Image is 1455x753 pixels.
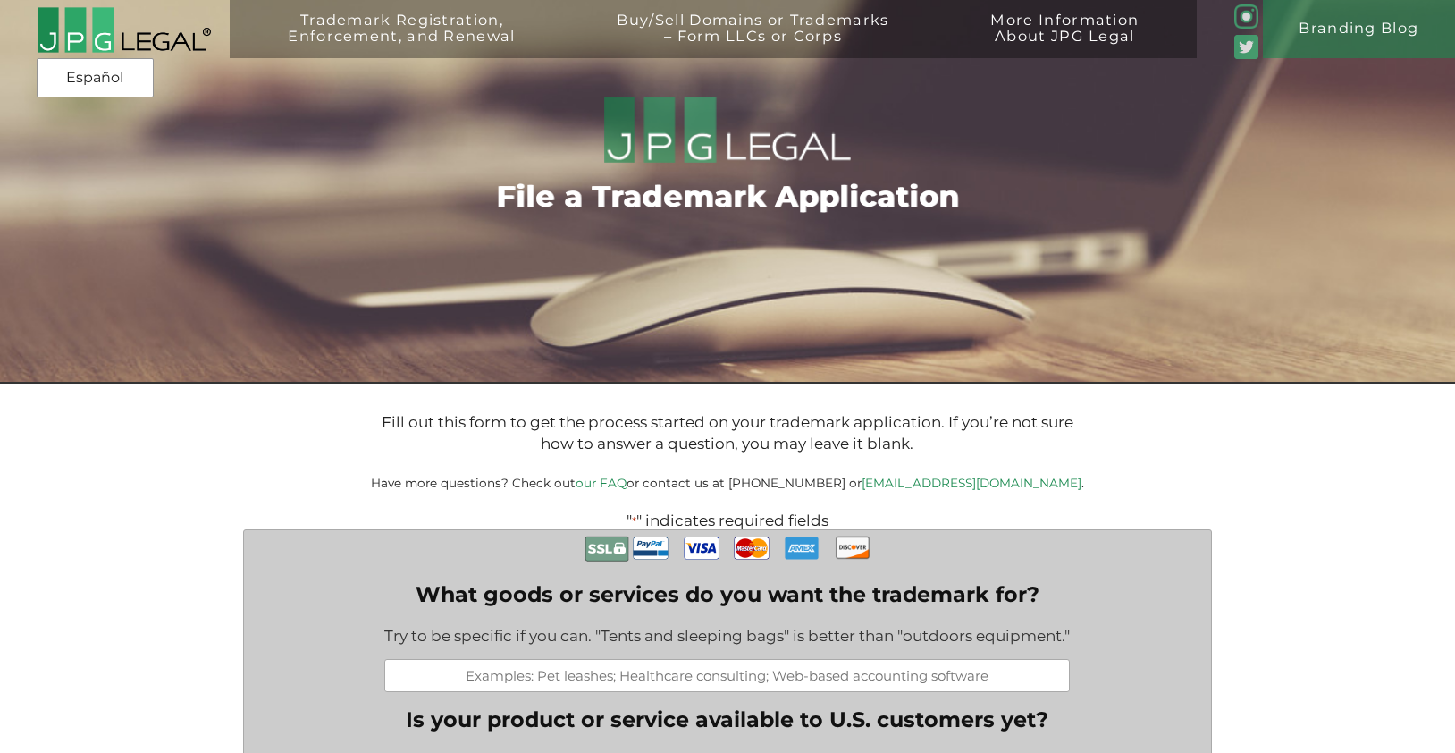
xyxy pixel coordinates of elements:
input: Examples: Pet leashes; Healthcare consulting; Web-based accounting software [384,659,1070,692]
a: Trademark Registration,Enforcement, and Renewal [244,13,559,71]
p: Fill out this form to get the process started on your trademark application. If you’re not sure h... [378,412,1076,454]
a: our FAQ [576,476,627,490]
img: Twitter_Social_Icon_Rounded_Square_Color-mid-green3-90.png [1234,35,1258,59]
img: glyph-logo_May2016-green3-90.png [1234,4,1258,29]
legend: Is your product or service available to U.S. customers yet? [406,706,1048,732]
a: Español [42,62,148,94]
div: Try to be specific if you can. "Tents and sleeping bags" is better than "outdoors equipment." [384,615,1070,659]
img: PayPal [633,530,669,566]
img: AmEx [784,530,820,565]
p: " " indicates required fields [189,512,1266,529]
img: Secure Payment with SSL [585,530,629,567]
img: MasterCard [734,530,770,566]
img: Discover [835,530,870,564]
img: Visa [684,530,719,566]
a: More InformationAbout JPG Legal [947,13,1183,71]
a: Buy/Sell Domains or Trademarks– Form LLCs or Corps [574,13,933,71]
img: 2016-logo-black-letters-3-r.png [37,6,211,54]
a: [EMAIL_ADDRESS][DOMAIN_NAME] [862,476,1081,490]
small: Have more questions? Check out or contact us at [PHONE_NUMBER] or . [371,476,1084,490]
label: What goods or services do you want the trademark for? [384,581,1070,607]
